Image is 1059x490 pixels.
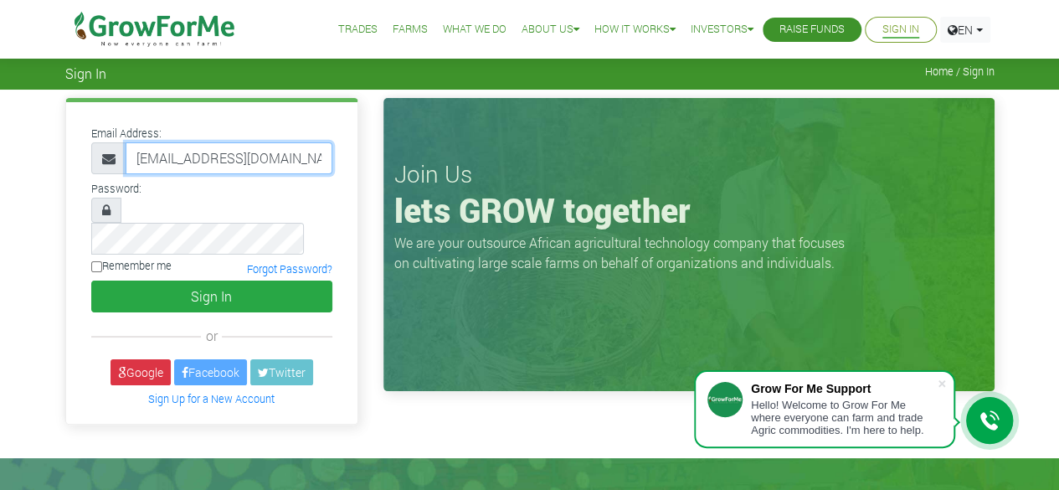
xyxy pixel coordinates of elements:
a: Forgot Password? [247,262,332,276]
span: Sign In [65,65,106,81]
input: Email Address [126,142,332,174]
label: Remember me [91,258,172,274]
div: or [91,326,332,346]
a: Google [111,359,171,385]
h1: lets GROW together [394,190,984,230]
input: Remember me [91,261,102,272]
a: How it Works [594,21,676,39]
a: Investors [691,21,753,39]
a: Sign Up for a New Account [148,392,275,405]
h3: Join Us [394,160,984,188]
div: Hello! Welcome to Grow For Me where everyone can farm and trade Agric commodities. I'm here to help. [751,399,937,436]
a: About Us [522,21,579,39]
p: We are your outsource African agricultural technology company that focuses on cultivating large s... [394,233,855,273]
label: Email Address: [91,126,162,142]
a: What We Do [443,21,506,39]
button: Sign In [91,281,332,312]
a: EN [940,17,990,43]
a: Farms [393,21,428,39]
label: Password: [91,181,141,197]
a: Sign In [882,21,919,39]
span: Home / Sign In [925,65,995,78]
div: Grow For Me Support [751,382,937,395]
a: Trades [338,21,378,39]
a: Raise Funds [779,21,845,39]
